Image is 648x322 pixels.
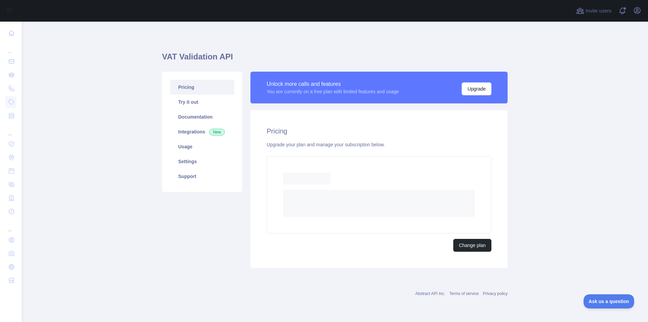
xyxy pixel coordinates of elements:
button: Upgrade [462,82,491,95]
a: Pricing [170,80,234,95]
span: New [209,129,225,135]
a: Documentation [170,109,234,124]
h1: VAT Validation API [162,51,508,68]
iframe: Toggle Customer Support [584,294,634,308]
button: Change plan [453,239,491,252]
div: You are currently on a free plan with limited features and usage [267,88,399,95]
div: Upgrade your plan and manage your subscription below. [267,141,491,148]
a: Integrations New [170,124,234,139]
a: Usage [170,139,234,154]
a: Settings [170,154,234,169]
span: Invite users [586,7,612,15]
div: ... [5,41,16,54]
div: ... [5,123,16,137]
h2: Pricing [267,126,491,136]
a: Abstract API Inc. [415,291,446,296]
div: Unlock more calls and features [267,80,399,88]
div: ... [5,219,16,232]
a: Support [170,169,234,184]
a: Try it out [170,95,234,109]
a: Terms of service [449,291,479,296]
button: Invite users [575,5,613,16]
a: Privacy policy [483,291,508,296]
